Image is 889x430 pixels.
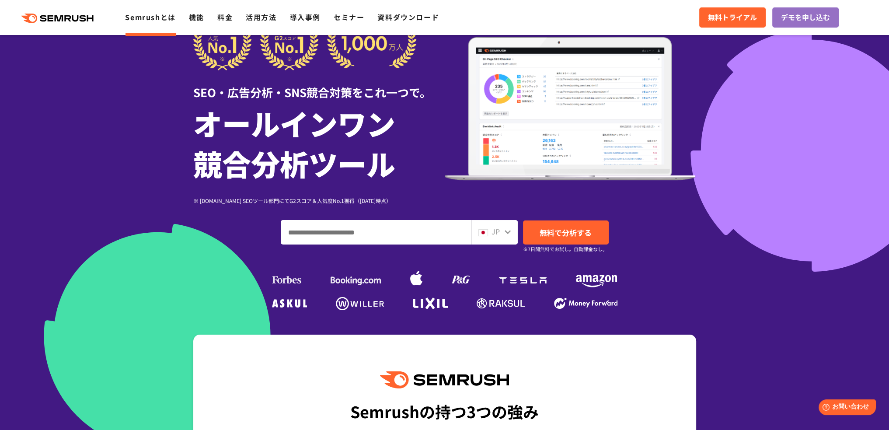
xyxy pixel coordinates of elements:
[189,12,204,22] a: 機能
[811,396,879,420] iframe: Help widget launcher
[217,12,233,22] a: 料金
[193,70,445,101] div: SEO・広告分析・SNS競合対策をこれ一つで。
[281,220,471,244] input: ドメイン、キーワードまたはURLを入力してください
[350,395,539,427] div: Semrushの持つ3つの強み
[246,12,276,22] a: 活用方法
[699,7,766,28] a: 無料トライアル
[492,226,500,237] span: JP
[540,227,592,238] span: 無料で分析する
[125,12,175,22] a: Semrushとは
[380,371,509,388] img: Semrush
[523,220,609,245] a: 無料で分析する
[781,12,830,23] span: デモを申し込む
[193,196,445,205] div: ※ [DOMAIN_NAME] SEOツール部門にてG2スコア＆人気度No.1獲得（[DATE]時点）
[290,12,321,22] a: 導入事例
[708,12,757,23] span: 無料トライアル
[772,7,839,28] a: デモを申し込む
[523,245,607,253] small: ※7日間無料でお試し。自動課金なし。
[334,12,364,22] a: セミナー
[193,103,445,183] h1: オールインワン 競合分析ツール
[377,12,439,22] a: 資料ダウンロード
